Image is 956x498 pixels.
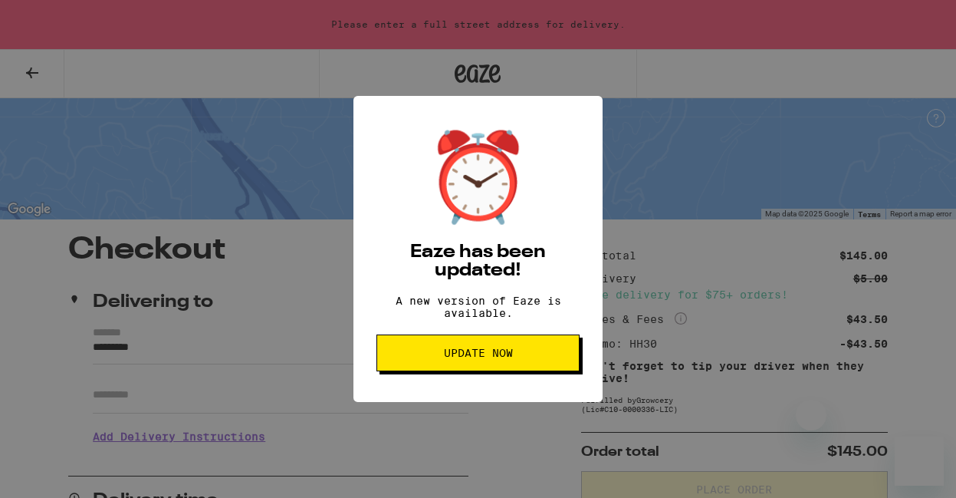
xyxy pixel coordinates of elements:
button: Update Now [376,335,580,371]
span: Update Now [444,348,513,358]
div: ⏰ [425,127,532,228]
iframe: Button to launch messaging window [895,437,944,486]
h2: Eaze has been updated! [376,243,580,280]
p: A new version of Eaze is available. [376,295,580,319]
iframe: Close message [796,400,826,430]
